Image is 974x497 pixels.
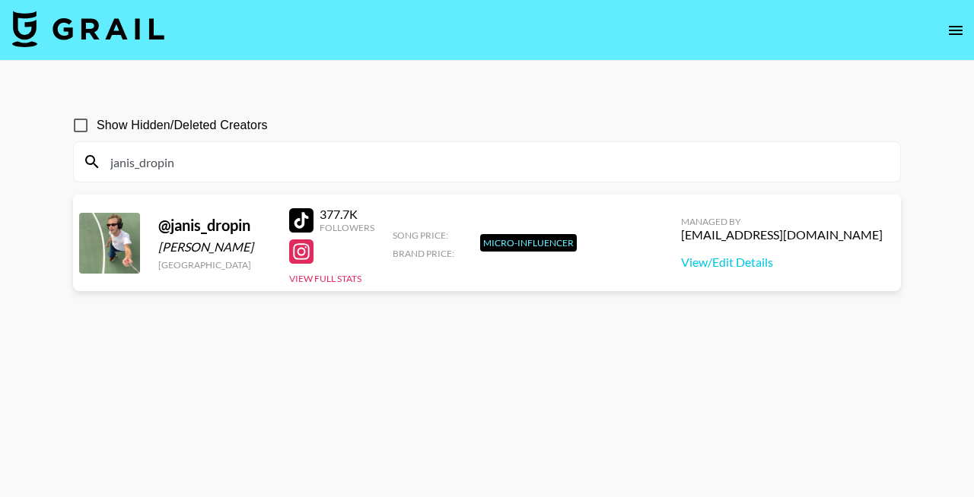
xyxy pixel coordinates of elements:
div: 377.7K [320,207,374,222]
div: [PERSON_NAME] [158,239,271,255]
span: Song Price: [393,230,448,241]
div: @ janis_dropin [158,216,271,235]
img: Grail Talent [12,11,164,47]
input: Search by User Name [101,150,891,174]
span: Brand Price: [393,248,454,259]
div: [EMAIL_ADDRESS][DOMAIN_NAME] [681,227,883,242]
button: open drawer [941,15,971,46]
div: Micro-Influencer [480,234,577,252]
button: View Full Stats [289,273,361,284]
div: Managed By [681,216,883,227]
a: View/Edit Details [681,255,883,270]
div: Followers [320,222,374,233]
div: [GEOGRAPHIC_DATA] [158,259,271,271]
span: Show Hidden/Deleted Creators [97,116,268,135]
